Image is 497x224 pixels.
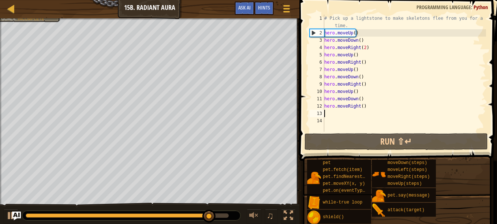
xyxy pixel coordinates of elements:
span: pet.findNearestByType(type) [323,174,394,179]
div: 6 [310,59,324,66]
img: portrait.png [372,189,386,203]
span: ♫ [266,210,274,221]
div: 7 [310,66,324,73]
div: 1 [310,15,324,29]
span: moveDown(steps) [388,160,427,165]
div: 2 [310,29,324,37]
span: pet.on(eventType, handler) [323,188,391,193]
span: pet.moveXY(x, y) [323,181,365,186]
button: Ask AI [235,1,254,15]
div: 8 [310,73,324,81]
button: Ctrl + P: Play [4,209,18,224]
span: shield() [323,214,344,220]
span: moveLeft(steps) [388,167,427,172]
button: Toggle fullscreen [281,209,296,224]
img: portrait.png [307,171,321,185]
button: Ask AI [12,212,21,220]
span: attack(target) [388,208,425,213]
img: portrait.png [372,204,386,217]
span: pet.say(message) [388,193,430,198]
div: 12 [310,102,324,110]
div: 4 [310,44,324,51]
span: Programming language [416,4,471,11]
div: 9 [310,81,324,88]
span: Hints [258,4,270,11]
div: 3 [310,37,324,44]
img: portrait.png [307,196,321,210]
span: Ask AI [238,4,251,11]
span: : [471,4,474,11]
span: moveRight(steps) [388,174,430,179]
span: Python [474,4,488,11]
div: 14 [310,117,324,124]
button: Adjust volume [247,209,261,224]
div: 10 [310,88,324,95]
span: while-true loop [323,200,362,205]
span: pet [323,160,331,165]
div: 5 [310,51,324,59]
button: Run ⇧↵ [304,133,488,150]
span: pet.fetch(item) [323,167,362,172]
div: 13 [310,110,324,117]
img: portrait.png [372,167,386,181]
button: ♫ [265,209,277,224]
button: Show game menu [277,1,296,19]
div: 11 [310,95,324,102]
span: moveUp(steps) [388,181,422,186]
